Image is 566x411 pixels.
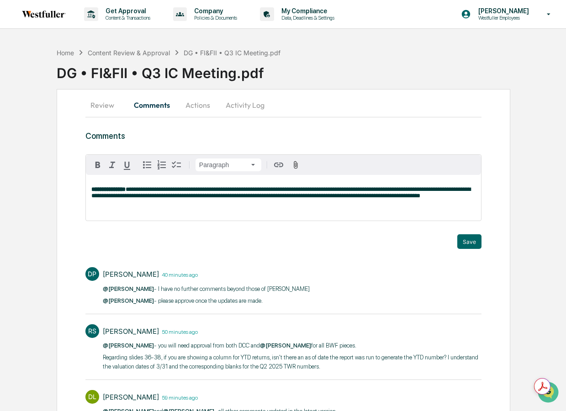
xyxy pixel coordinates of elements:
[85,324,99,338] div: RS
[155,73,166,84] button: Start new chat
[105,158,120,172] button: Italic
[103,296,310,306] p: - please approve once the updates are made.​
[63,111,117,128] a: 🗄️Attestations
[260,342,311,349] span: @[PERSON_NAME]
[103,393,159,401] div: [PERSON_NAME]
[5,111,63,128] a: 🖐️Preclearance
[288,159,304,171] button: Attach files
[103,353,481,371] p: Regarding slides 36-38, if you are showing a column for YTD returns, isn't there an as of date th...
[85,94,481,116] div: secondary tabs example
[57,58,566,81] div: DG • FI&FII • Q3 IC Meeting.pdf
[22,11,66,18] img: logo
[98,15,155,21] p: Content & Transactions
[9,70,26,86] img: 1746055101610-c473b297-6a78-478c-a979-82029cc54cd1
[90,158,105,172] button: Bold
[196,158,261,171] button: Block type
[75,115,113,124] span: Attestations
[85,94,127,116] button: Review
[31,79,116,86] div: We're available if you need us!
[120,158,134,172] button: Underline
[103,327,159,336] div: [PERSON_NAME]
[18,132,58,142] span: Data Lookup
[18,115,59,124] span: Preclearance
[103,341,481,350] p: - you will need approval from both DCC and for all BWF pieces.
[9,116,16,123] div: 🖐️
[103,270,159,279] div: [PERSON_NAME]
[103,285,154,292] span: @[PERSON_NAME]
[159,270,198,278] time: Monday, September 15, 2025 at 3:39:32 PM PDT
[85,390,99,404] div: DL
[187,15,242,21] p: Policies & Documents
[127,94,177,116] button: Comments
[66,116,74,123] div: 🗄️
[274,7,339,15] p: My Compliance
[159,327,198,335] time: Monday, September 15, 2025 at 3:30:09 PM PDT
[9,133,16,141] div: 🔎
[98,7,155,15] p: Get Approval
[31,70,150,79] div: Start new chat
[471,15,534,21] p: Westfuller Employees
[85,131,481,141] h3: Comments
[103,297,154,304] span: @[PERSON_NAME]
[103,285,310,294] p: - I have no further comments beyond those of [PERSON_NAME]
[187,7,242,15] p: Company
[9,19,166,34] p: How can we help?
[1,3,22,20] img: f2157a4c-a0d3-4daa-907e-bb6f0de503a5-1751232295721
[159,393,198,401] time: Monday, September 15, 2025 at 3:21:12 PM PDT
[103,342,154,349] span: @[PERSON_NAME]
[471,7,534,15] p: [PERSON_NAME]
[91,155,111,162] span: Pylon
[184,49,280,57] div: DG • FI&FII • Q3 IC Meeting.pdf
[64,154,111,162] a: Powered byPylon
[218,94,272,116] button: Activity Log
[457,234,481,249] button: Save
[57,49,74,57] div: Home
[274,15,339,21] p: Data, Deadlines & Settings
[5,129,61,145] a: 🔎Data Lookup
[177,94,218,116] button: Actions
[85,267,99,281] div: DP
[88,49,170,57] div: Content Review & Approval
[1,1,22,22] button: Open customer support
